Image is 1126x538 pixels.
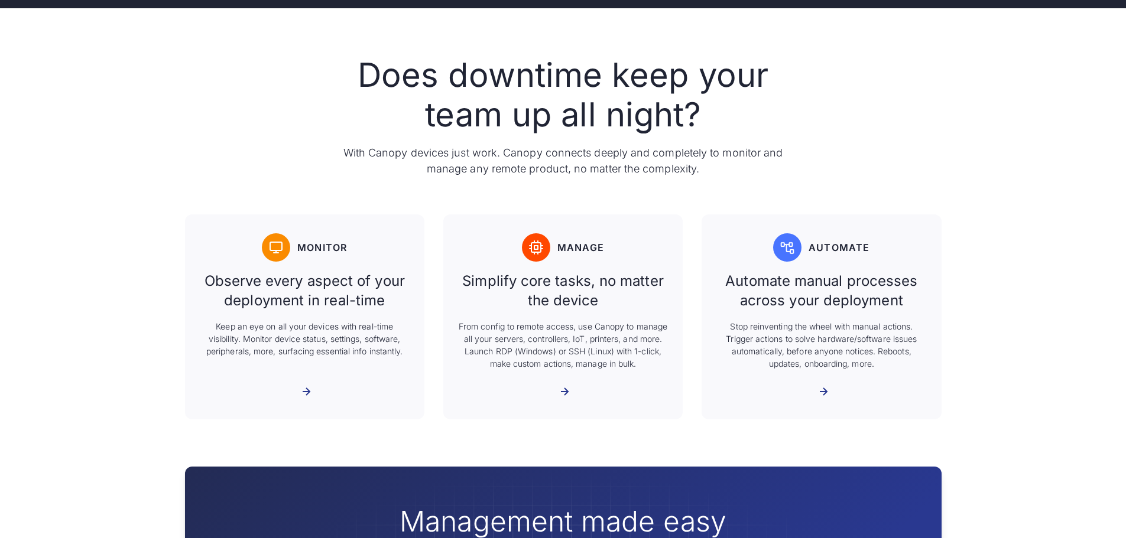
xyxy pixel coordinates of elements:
[716,271,927,311] h3: Automate manual processes across your deployment
[297,240,347,255] div: Monitor
[809,240,870,255] div: Automate
[336,145,790,177] p: With Canopy devices just work. Canopy connects deeply and completely to monitor and manage any re...
[199,271,410,311] h3: Observe every aspect of your deployment in real-time
[716,320,927,370] p: Stop reinventing the wheel with manual actions. Trigger actions to solve hardware/software issues...
[457,271,669,311] h3: Simplify core tasks, no matter the device
[557,240,604,255] div: Manage
[702,214,941,419] a: AutomateAutomate manual processes across your deploymentStop reinventing the wheel with manual ac...
[336,56,790,135] h2: Does downtime keep your team up all night?
[185,214,424,419] a: MonitorObserve every aspect of your deployment in real-timeKeep an eye on all your devices with r...
[443,214,683,419] a: ManageSimplify core tasks, no matter the deviceFrom config to remote access, use Canopy to manage...
[199,320,410,357] p: Keep an eye on all your devices with real-time visibility. Monitor device status, settings, softw...
[457,320,669,370] p: From config to remote access, use Canopy to manage all your servers, controllers, IoT, printers, ...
